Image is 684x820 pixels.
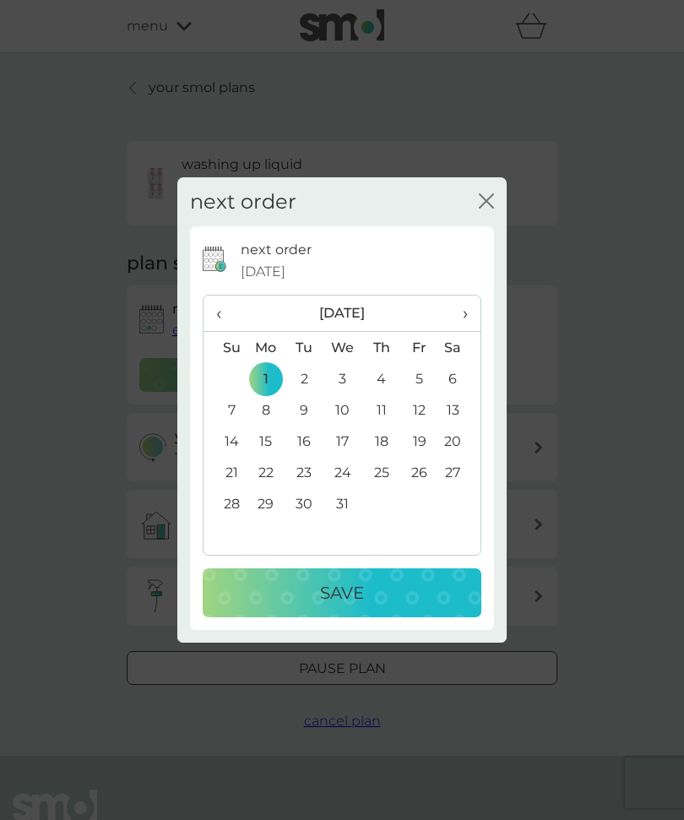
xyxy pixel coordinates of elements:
td: 28 [204,488,247,519]
td: 22 [247,457,285,488]
th: [DATE] [247,296,438,332]
th: Fr [400,332,438,364]
td: 10 [323,394,362,426]
span: › [451,296,468,331]
td: 14 [204,426,247,457]
td: 21 [204,457,247,488]
button: Save [203,568,481,617]
td: 24 [323,457,362,488]
td: 6 [438,363,480,394]
td: 8 [247,394,285,426]
td: 20 [438,426,480,457]
td: 12 [400,394,438,426]
th: Mo [247,332,285,364]
td: 15 [247,426,285,457]
td: 3 [323,363,362,394]
td: 16 [285,426,323,457]
button: close [479,193,494,211]
p: next order [241,239,312,261]
td: 29 [247,488,285,519]
th: Su [204,332,247,364]
td: 18 [362,426,400,457]
span: [DATE] [241,261,285,283]
td: 13 [438,394,480,426]
td: 31 [323,488,362,519]
th: Sa [438,332,480,364]
td: 19 [400,426,438,457]
th: Th [362,332,400,364]
td: 25 [362,457,400,488]
td: 5 [400,363,438,394]
td: 23 [285,457,323,488]
h2: next order [190,190,296,215]
td: 26 [400,457,438,488]
td: 27 [438,457,480,488]
span: ‹ [216,296,234,331]
td: 4 [362,363,400,394]
td: 7 [204,394,247,426]
td: 11 [362,394,400,426]
td: 17 [323,426,362,457]
th: Tu [285,332,323,364]
td: 30 [285,488,323,519]
td: 2 [285,363,323,394]
td: 1 [247,363,285,394]
th: We [323,332,362,364]
td: 9 [285,394,323,426]
p: Save [320,579,364,606]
